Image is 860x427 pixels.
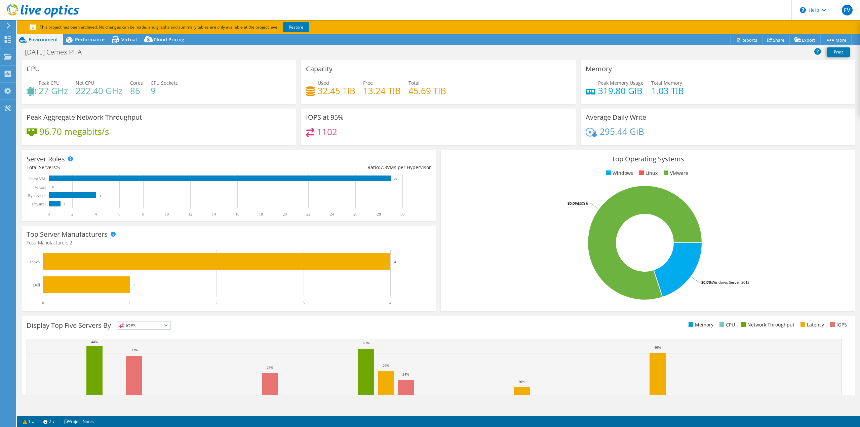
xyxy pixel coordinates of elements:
[394,260,396,264] text: 4
[76,87,122,94] h4: 222.40 GHz
[283,212,287,217] text: 20
[712,280,749,285] tspan: Windows Server 2012
[353,212,357,217] text: 26
[518,380,525,384] text: 20%
[730,35,763,45] a: Reports
[59,417,99,426] a: Project Notes
[318,80,329,86] span: Used
[600,128,644,135] h4: 295.44 GiB
[651,80,682,86] span: Total Memory
[247,394,253,398] text: 11%
[27,231,108,238] h3: Top Server Manufacturers
[235,212,239,217] text: 16
[151,87,178,94] h4: 9
[130,87,143,94] h4: 86
[330,212,334,217] text: 24
[363,80,373,86] span: Free
[27,164,229,171] div: Total Servers:
[828,321,847,328] li: IOPS
[39,417,60,426] a: 2
[598,80,643,86] span: Peak Memory Usage
[75,36,105,43] span: Performance
[383,363,389,367] text: 29%
[133,283,135,287] text: 1
[687,321,713,328] li: Memory
[267,365,273,370] text: 28%
[789,35,821,45] a: Export
[154,36,184,43] span: Cloud Pricing
[739,321,794,328] li: Network Throughput
[842,5,853,15] span: FV
[306,65,333,73] h3: Capacity
[95,212,97,217] text: 4
[52,186,54,189] text: 0
[229,164,431,171] div: Ratio: VMs per Hypervisor
[377,212,381,217] text: 28
[400,212,404,217] text: 30
[129,301,131,305] text: 1
[718,321,735,328] li: CPU
[70,239,72,246] span: 2
[64,202,66,206] text: 1
[27,114,142,121] h3: Peak Aggregate Network Throughput
[216,301,218,305] text: 2
[27,260,40,264] text: Lenovo
[446,155,850,163] h3: Top Operating Systems
[130,80,143,86] span: Cores
[283,22,309,32] a: Restore
[408,87,446,94] h4: 45.69 TiB
[131,348,138,352] text: 38%
[380,164,387,170] span: 7.3
[363,87,401,94] h4: 13.24 TiB
[42,301,44,305] text: 0
[28,193,46,198] text: Hypervisor
[22,48,92,56] h1: [DATE] Cemex PHA
[303,301,305,305] text: 3
[27,239,431,246] h4: Total Manufacturers:
[318,87,355,94] h4: 32.45 TiB
[27,65,40,73] h3: CPU
[30,24,359,31] p: This project has been archived. No changes can be made, and graphs and summary tables are only av...
[389,301,391,305] text: 4
[29,177,45,181] text: Guest VM
[39,87,68,94] h4: 27 GHz
[604,169,633,177] li: Windows
[651,87,684,94] h4: 1.03 TiB
[29,36,58,43] span: Environment
[598,87,643,94] h4: 319.80 GiB
[578,201,588,206] tspan: ESXi 6
[39,80,60,86] span: Peak CPU
[800,7,806,13] svg: \n
[317,128,337,135] h4: 1102
[306,114,344,121] h3: IOPS at 95%
[408,80,420,86] span: Total
[91,340,98,344] text: 44%
[142,212,144,217] text: 8
[151,80,178,86] span: CPU Sockets
[18,417,39,426] a: 1
[71,212,73,217] text: 2
[117,321,170,329] span: IOPS
[394,177,397,181] text: 29
[259,212,263,217] text: 18
[39,128,109,135] h4: 96.70 megabits/s
[701,280,712,285] tspan: 20.0%
[118,212,120,217] text: 6
[402,372,409,376] text: 24%
[48,212,50,217] text: 0
[820,35,852,45] a: More
[306,212,310,217] text: 22
[212,212,216,217] text: 14
[827,47,850,57] a: Print
[76,80,94,86] span: Net CPU
[568,201,578,206] tspan: 80.0%
[363,341,369,345] text: 43%
[654,345,661,349] text: 40%
[100,194,101,197] text: 4
[165,212,169,217] text: 10
[33,283,40,287] text: Dell
[57,164,60,170] span: 5
[799,321,824,328] li: Latency
[188,212,192,217] text: 12
[32,202,46,206] text: Physical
